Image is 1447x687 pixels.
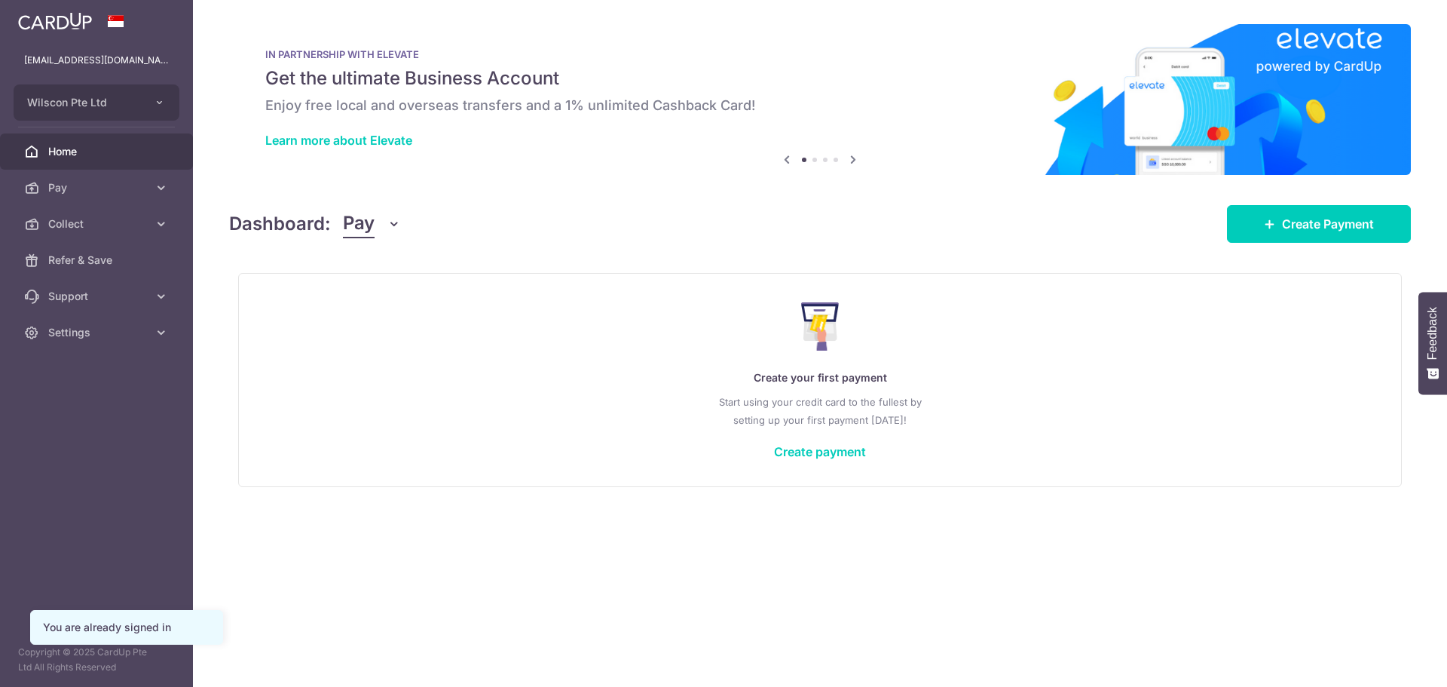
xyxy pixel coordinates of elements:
[343,210,401,238] button: Pay
[265,48,1375,60] p: IN PARTNERSHIP WITH ELEVATE
[43,620,210,635] div: You are already signed in
[269,369,1371,387] p: Create your first payment
[801,302,840,351] img: Make Payment
[1426,307,1439,360] span: Feedback
[48,180,148,195] span: Pay
[48,253,148,268] span: Refer & Save
[265,133,412,148] a: Learn more about Elevate
[1282,215,1374,233] span: Create Payment
[265,66,1375,90] h5: Get the ultimate Business Account
[265,97,1375,115] h6: Enjoy free local and overseas transfers and a 1% unlimited Cashback Card!
[48,289,148,304] span: Support
[343,210,375,238] span: Pay
[229,210,331,238] h4: Dashboard:
[1227,205,1411,243] a: Create Payment
[269,393,1371,429] p: Start using your credit card to the fullest by setting up your first payment [DATE]!
[48,144,148,159] span: Home
[24,53,169,68] p: [EMAIL_ADDRESS][DOMAIN_NAME]
[14,84,179,121] button: Wilscon Pte Ltd
[18,12,92,30] img: CardUp
[1418,292,1447,394] button: Feedback - Show survey
[27,95,139,110] span: Wilscon Pte Ltd
[774,444,866,459] a: Create payment
[48,325,148,340] span: Settings
[48,216,148,232] span: Collect
[229,24,1411,175] img: Renovation banner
